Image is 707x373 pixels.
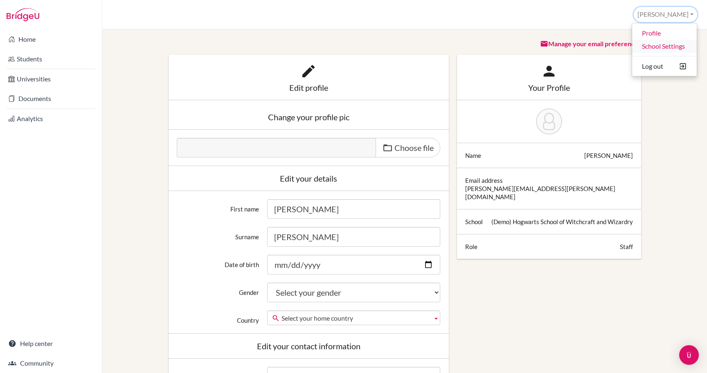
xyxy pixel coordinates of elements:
div: Your Profile [465,83,633,92]
a: Help center [2,335,100,352]
label: Gender [173,283,263,297]
button: [PERSON_NAME] [634,7,697,22]
img: Khushboo Singh [536,108,562,135]
div: Edit your details [177,174,441,182]
div: [PERSON_NAME][EMAIL_ADDRESS][PERSON_NAME][DOMAIN_NAME] [465,184,633,201]
button: Log out [632,60,697,73]
div: [PERSON_NAME] [584,151,633,160]
div: Change your profile pic [177,113,441,121]
a: Documents [2,90,100,107]
a: Profile [632,27,697,40]
label: Date of birth [173,255,263,269]
a: Universities [2,71,100,87]
div: School [465,218,483,226]
ul: [PERSON_NAME] [632,23,697,76]
div: Name [465,151,481,160]
span: Select your home country [281,311,429,326]
span: Choose file [394,143,434,153]
div: Role [465,243,477,251]
label: Surname [173,227,263,241]
div: (Demo) Hogwarts School of Witchcraft and Wizardry [491,218,633,226]
div: Staff [620,243,633,251]
div: Edit your contact information [177,342,441,350]
a: School Settings [632,40,697,53]
label: First name [173,199,263,213]
a: Students [2,51,100,67]
a: Analytics [2,110,100,127]
label: Country [173,310,263,324]
img: Bridge-U [7,8,39,21]
div: Email address [465,176,503,184]
div: Edit profile [177,83,441,92]
a: Home [2,31,100,47]
a: Manage your email preferences [540,40,641,47]
a: Community [2,355,100,371]
div: Open Intercom Messenger [679,345,699,365]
